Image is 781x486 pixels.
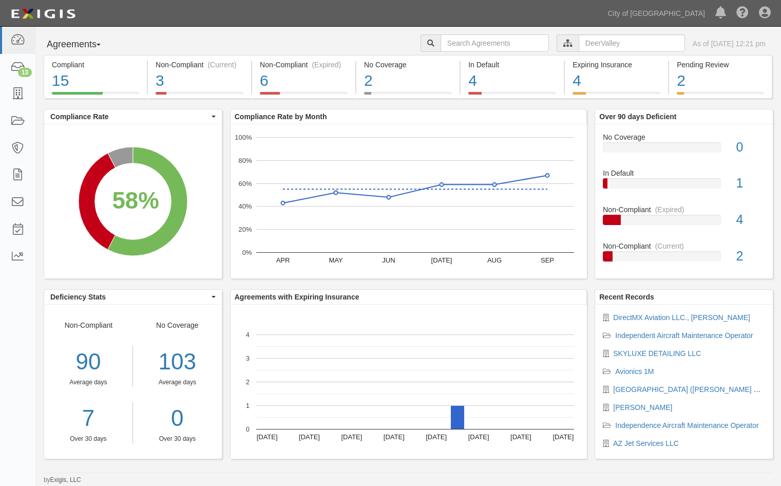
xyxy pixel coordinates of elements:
[276,256,290,264] text: APR
[44,378,132,387] div: Average days
[52,60,139,70] div: Compliant
[141,402,214,435] a: 0
[238,157,252,164] text: 80%
[260,60,348,70] div: Non-Compliant (Expired)
[44,320,133,443] div: Non-Compliant
[156,70,243,92] div: 3
[44,402,132,435] a: 7
[615,421,758,429] a: Independence Aircraft Maintenance Operator
[235,113,327,121] b: Compliance Rate by Month
[235,293,359,301] b: Agreements with Expiring Insurance
[44,92,147,100] a: Compliant15
[382,256,395,264] text: JUN
[44,290,222,304] button: Deficiency Stats
[44,124,222,278] svg: A chart.
[565,92,668,100] a: Expiring Insurance4
[299,433,320,441] text: [DATE]
[112,184,159,217] div: 58%
[8,5,79,23] img: logo-5460c22ac91f19d4615b14bd174203de0afe785f0fc80cf4dbbc73dc1793850b.png
[693,39,766,49] div: As of [DATE] 12:21 pm
[235,134,252,141] text: 100%
[356,92,460,100] a: No Coverage2
[141,435,214,443] div: Over 30 days
[246,378,250,386] text: 2
[312,60,341,70] div: (Expired)
[44,346,132,378] div: 90
[599,293,654,301] b: Recent Records
[613,385,776,394] a: [GEOGRAPHIC_DATA] ([PERSON_NAME] Permit)
[246,354,250,362] text: 3
[677,60,764,70] div: Pending Review
[431,256,452,264] text: [DATE]
[207,60,236,70] div: (Current)
[468,70,556,92] div: 4
[246,425,250,433] text: 0
[52,70,139,92] div: 15
[44,476,81,484] small: by
[364,70,452,92] div: 2
[156,60,243,70] div: Non-Compliant (Current)
[599,113,676,121] b: Over 90 days Deficient
[603,168,765,204] a: In Default1
[238,179,252,187] text: 60%
[50,476,81,483] a: Exigis, LLC
[613,349,701,358] a: SKYLUXE DETAILING LLC
[364,60,452,70] div: No Coverage
[603,132,765,169] a: No Coverage0
[242,249,252,256] text: 0%
[238,202,252,210] text: 40%
[595,132,773,142] div: No Coverage
[595,204,773,215] div: Non-Compliant
[510,433,531,441] text: [DATE]
[677,70,764,92] div: 2
[426,433,447,441] text: [DATE]
[669,92,772,100] a: Pending Review2
[468,433,489,441] text: [DATE]
[238,226,252,233] text: 20%
[655,204,684,215] div: (Expired)
[615,331,753,340] a: Independent Aircraft Maintenance Operator
[148,92,251,100] a: Non-Compliant(Current)3
[603,204,765,241] a: Non-Compliant(Expired)4
[231,305,587,459] svg: A chart.
[329,256,343,264] text: MAY
[553,433,574,441] text: [DATE]
[487,256,502,264] text: AUG
[246,331,250,339] text: 4
[133,320,222,443] div: No Coverage
[573,70,660,92] div: 4
[729,247,773,266] div: 2
[595,168,773,178] div: In Default
[615,367,654,376] a: Avionics 1M
[729,174,773,193] div: 1
[252,92,355,100] a: Non-Compliant(Expired)6
[461,92,564,100] a: In Default4
[44,34,121,55] button: Agreements
[44,109,222,124] button: Compliance Rate
[729,138,773,157] div: 0
[384,433,405,441] text: [DATE]
[613,403,672,412] a: [PERSON_NAME]
[256,433,277,441] text: [DATE]
[141,346,214,378] div: 103
[50,292,209,302] span: Deficiency Stats
[613,439,679,447] a: AZ Jet Services LLC
[50,111,209,122] span: Compliance Rate
[468,60,556,70] div: In Default
[260,70,348,92] div: 6
[573,60,660,70] div: Expiring Insurance
[341,433,362,441] text: [DATE]
[579,34,685,52] input: DeerValley
[541,256,554,264] text: SEP
[603,3,710,24] a: City of [GEOGRAPHIC_DATA]
[246,402,250,409] text: 1
[736,7,749,20] i: Help Center - Complianz
[729,211,773,229] div: 4
[44,435,132,443] div: Over 30 days
[231,124,587,278] svg: A chart.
